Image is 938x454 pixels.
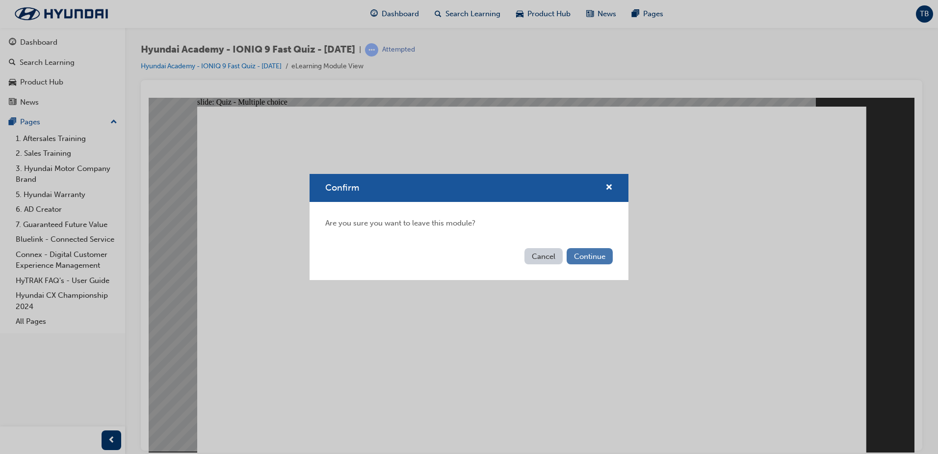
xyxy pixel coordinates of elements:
[567,248,613,264] button: Continue
[605,182,613,194] button: cross-icon
[325,182,359,193] span: Confirm
[310,202,628,245] div: Are you sure you want to leave this module?
[310,174,628,280] div: Confirm
[524,248,563,264] button: Cancel
[605,184,613,193] span: cross-icon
